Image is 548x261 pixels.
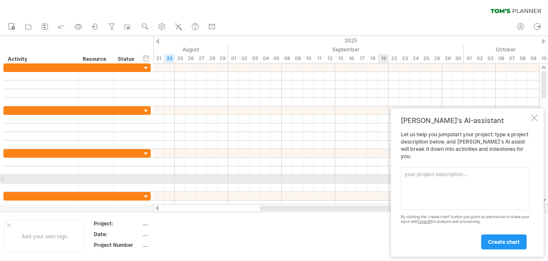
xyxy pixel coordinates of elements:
[401,116,529,125] div: [PERSON_NAME]'s AI-assistant
[292,54,303,63] div: Tuesday, 9 September 2025
[488,239,520,245] span: create chart
[94,241,141,249] div: Project Number
[185,54,196,63] div: Tuesday, 26 August 2025
[335,54,346,63] div: Monday, 15 September 2025
[528,54,539,63] div: Thursday, 9 October 2025
[481,234,527,249] a: create chart
[378,54,389,63] div: Friday, 19 September 2025
[453,54,464,63] div: Tuesday, 30 September 2025
[239,54,250,63] div: Tuesday, 2 September 2025
[442,54,453,63] div: Monday, 29 September 2025
[474,54,485,63] div: Thursday, 2 October 2025
[228,54,239,63] div: Monday, 1 September 2025
[153,54,164,63] div: Thursday, 21 August 2025
[314,54,325,63] div: Thursday, 11 September 2025
[260,54,271,63] div: Thursday, 4 September 2025
[506,54,517,63] div: Tuesday, 7 October 2025
[401,215,529,224] div: By clicking the 'create chart' button you grant us permission to share your input with for analys...
[94,220,141,227] div: Project:
[517,54,528,63] div: Wednesday, 8 October 2025
[83,55,109,63] div: Resource
[399,54,410,63] div: Tuesday, 23 September 2025
[196,54,207,63] div: Wednesday, 27 August 2025
[389,54,399,63] div: Monday, 22 September 2025
[228,45,464,54] div: September 2025
[175,54,185,63] div: Monday, 25 August 2025
[496,54,506,63] div: Monday, 6 October 2025
[464,54,474,63] div: Wednesday, 1 October 2025
[346,54,357,63] div: Tuesday, 16 September 2025
[250,54,260,63] div: Wednesday, 3 September 2025
[325,54,335,63] div: Friday, 12 September 2025
[164,54,175,63] div: Friday, 22 August 2025
[4,220,84,252] div: Add your own logo
[94,231,141,238] div: Date:
[8,55,74,63] div: Activity
[418,219,431,224] a: OpenAI
[143,231,214,238] div: ....
[410,54,421,63] div: Wednesday, 24 September 2025
[207,54,217,63] div: Thursday, 28 August 2025
[271,54,282,63] div: Friday, 5 September 2025
[143,220,214,227] div: ....
[485,54,496,63] div: Friday, 3 October 2025
[401,131,529,249] div: Let us help you jumpstart your project: type a project description below, and [PERSON_NAME]'s AI ...
[143,241,214,249] div: ....
[282,54,292,63] div: Monday, 8 September 2025
[421,54,432,63] div: Thursday, 25 September 2025
[118,55,137,63] div: Status
[357,54,367,63] div: Wednesday, 17 September 2025
[217,54,228,63] div: Friday, 29 August 2025
[303,54,314,63] div: Wednesday, 10 September 2025
[432,54,442,63] div: Friday, 26 September 2025
[367,54,378,63] div: Thursday, 18 September 2025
